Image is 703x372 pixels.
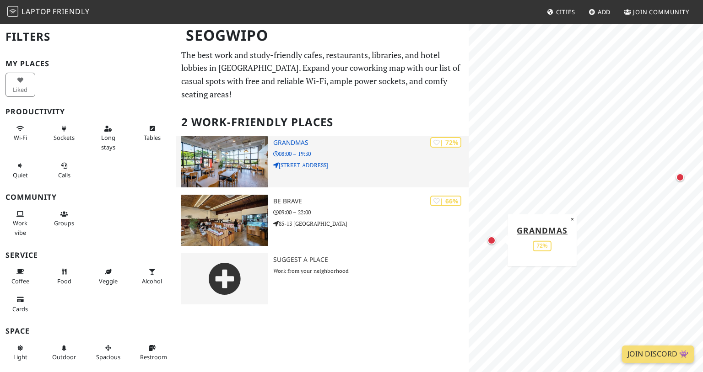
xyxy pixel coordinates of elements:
[137,264,167,288] button: Alcohol
[142,277,162,285] span: Alcohol
[568,214,577,224] button: Close popup
[5,207,35,240] button: Work vibe
[273,197,469,205] h3: Be Brave
[11,277,29,285] span: Coffee
[137,340,167,365] button: Restroom
[7,4,90,20] a: LaptopFriendly LaptopFriendly
[5,251,170,260] h3: Service
[533,241,551,251] div: 72%
[93,340,123,365] button: Spacious
[273,149,469,158] p: 08:00 – 19:30
[5,264,35,288] button: Coffee
[53,6,89,16] span: Friendly
[13,353,27,361] span: Natural light
[674,171,686,183] div: Map marker
[5,59,170,68] h3: My Places
[5,158,35,182] button: Quiet
[101,133,115,151] span: Long stays
[49,207,79,231] button: Groups
[430,137,461,148] div: | 72%
[273,256,469,264] h3: Suggest a Place
[176,136,469,187] a: Grandmas | 72% Grandmas 08:00 – 19:30 [STREET_ADDRESS]
[273,139,469,147] h3: Grandmas
[598,8,611,16] span: Add
[181,108,463,136] h2: 2 Work-Friendly Places
[178,23,467,48] h1: Seogwipo
[13,219,27,236] span: People working
[52,353,76,361] span: Outdoor area
[585,4,615,20] a: Add
[176,253,469,304] a: Suggest a Place Work from your neighborhood
[49,158,79,182] button: Calls
[5,23,170,51] h2: Filters
[96,353,120,361] span: Spacious
[273,208,469,217] p: 09:00 – 22:00
[273,266,469,275] p: Work from your neighborhood
[5,121,35,145] button: Wi-Fi
[13,171,28,179] span: Quiet
[12,305,28,313] span: Credit cards
[430,196,461,206] div: | 66%
[144,133,161,142] span: Work-friendly tables
[181,253,268,304] img: gray-place-d2bdb4477600e061c01bd816cc0f2ef0cfcb1ca9e3ad78868dd16fb2af073a21.png
[176,195,469,246] a: Be Brave | 66% Be Brave 09:00 – 22:00 85-13 [GEOGRAPHIC_DATA]
[49,264,79,288] button: Food
[140,353,167,361] span: Restroom
[93,121,123,154] button: Long stays
[543,4,579,20] a: Cities
[22,6,51,16] span: Laptop
[5,340,35,365] button: Light
[54,133,75,142] span: Power sockets
[7,6,18,17] img: LaptopFriendly
[49,340,79,365] button: Outdoor
[99,277,118,285] span: Veggie
[486,234,498,246] div: Map marker
[181,48,463,101] p: The best work and study-friendly cafes, restaurants, libraries, and hotel lobbies in [GEOGRAPHIC_...
[273,219,469,228] p: 85-13 [GEOGRAPHIC_DATA]
[273,161,469,170] p: [STREET_ADDRESS]
[181,136,268,187] img: Grandmas
[5,292,35,316] button: Cards
[556,8,575,16] span: Cities
[93,264,123,288] button: Veggie
[517,224,568,235] a: Grandmas
[57,277,71,285] span: Food
[54,219,74,227] span: Group tables
[622,345,694,363] a: Join Discord 👾
[14,133,27,142] span: Stable Wi-Fi
[137,121,167,145] button: Tables
[49,121,79,145] button: Sockets
[5,107,170,116] h3: Productivity
[5,327,170,335] h3: Space
[633,8,689,16] span: Join Community
[58,171,70,179] span: Video/audio calls
[5,193,170,202] h3: Community
[181,195,268,246] img: Be Brave
[620,4,693,20] a: Join Community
